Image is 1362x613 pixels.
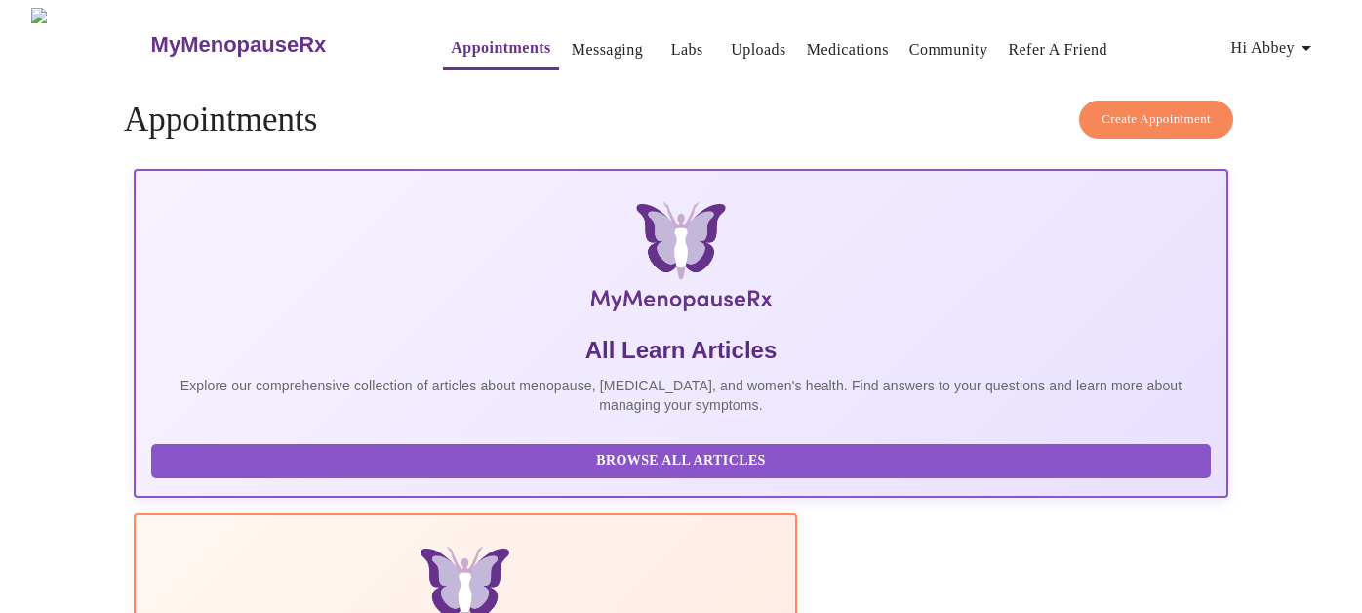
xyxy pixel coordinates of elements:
[656,30,718,69] button: Labs
[151,444,1211,478] button: Browse All Articles
[451,34,550,61] a: Appointments
[1008,36,1107,63] a: Refer a Friend
[1102,108,1211,131] span: Create Appointment
[909,36,988,63] a: Community
[124,101,1238,140] h4: Appointments
[671,36,703,63] a: Labs
[1079,101,1233,139] button: Create Appointment
[443,28,558,70] button: Appointments
[731,36,786,63] a: Uploads
[151,376,1211,415] p: Explore our comprehensive collection of articles about menopause, [MEDICAL_DATA], and women's hea...
[148,11,404,79] a: MyMenopauseRx
[151,451,1216,468] a: Browse All Articles
[572,36,643,63] a: Messaging
[31,8,148,81] img: MyMenopauseRx Logo
[564,30,651,69] button: Messaging
[1000,30,1115,69] button: Refer a Friend
[151,32,327,58] h3: MyMenopauseRx
[171,449,1191,473] span: Browse All Articles
[723,30,794,69] button: Uploads
[807,36,889,63] a: Medications
[316,202,1047,319] img: MyMenopauseRx Logo
[901,30,996,69] button: Community
[1231,34,1318,61] span: Hi Abbey
[799,30,897,69] button: Medications
[1223,28,1326,67] button: Hi Abbey
[151,335,1211,366] h5: All Learn Articles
